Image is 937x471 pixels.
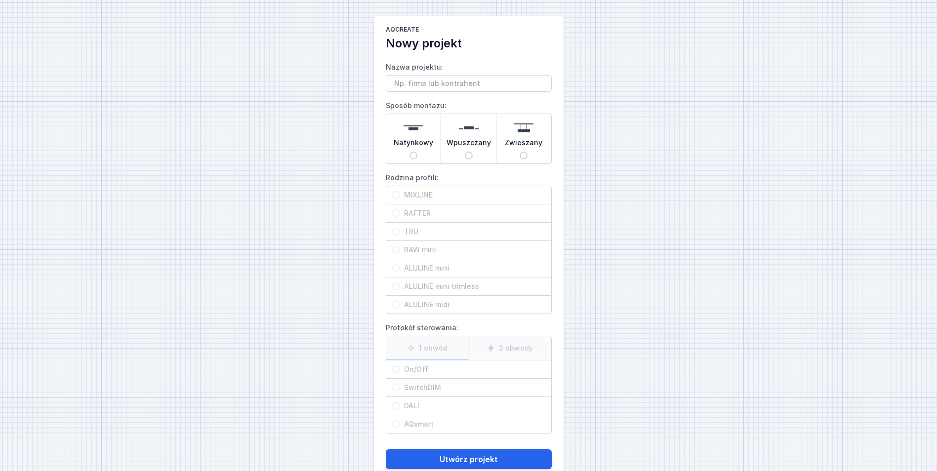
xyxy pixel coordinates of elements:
[386,59,552,92] label: Nazwa projektu:
[386,170,552,314] label: Rodzina profili:
[386,98,552,164] label: Sposób montażu:
[459,118,479,138] img: recessed.svg
[409,152,417,159] input: Natynkowy
[386,36,552,51] h2: Nowy projekt
[394,138,433,152] span: Natynkowy
[447,138,491,152] span: Wpuszczany
[386,75,552,92] input: Nazwa projektu:
[386,449,552,469] button: Utwórz projekt
[505,138,542,152] span: Zwieszany
[404,118,423,138] img: surface.svg
[514,118,533,138] img: suspended.svg
[386,26,552,36] h1: AQcreate
[465,152,473,159] input: Wpuszczany
[520,152,528,159] input: Zwieszany
[386,320,552,433] label: Protokół sterowania:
